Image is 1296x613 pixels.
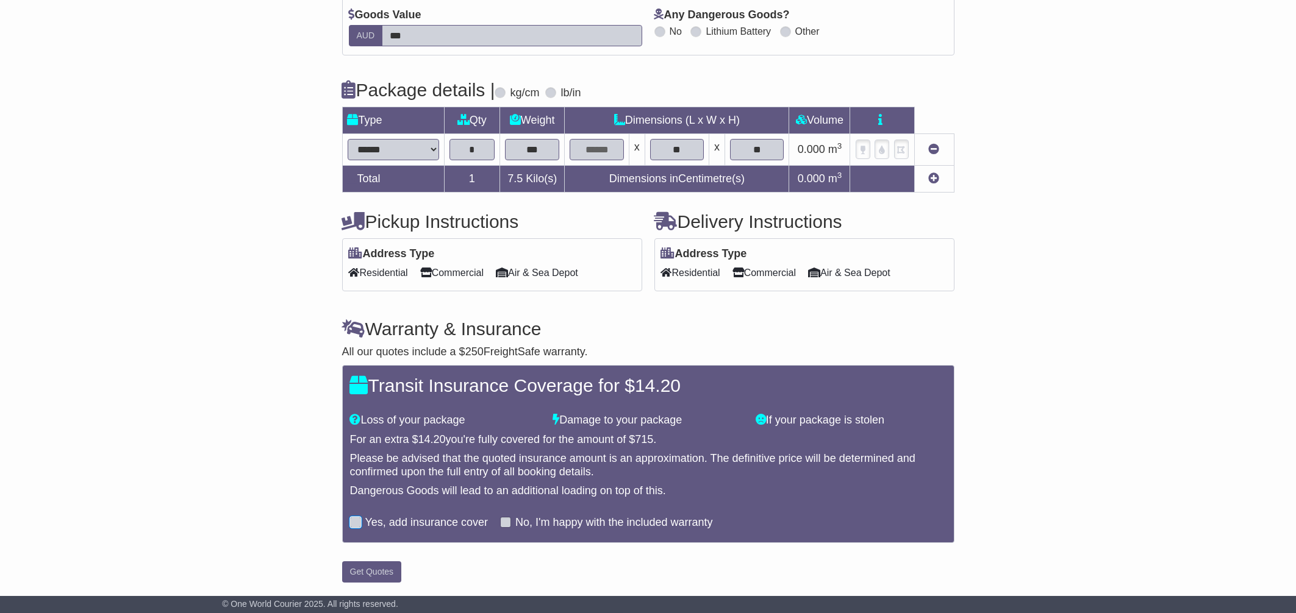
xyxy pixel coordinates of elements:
h4: Delivery Instructions [654,211,954,232]
div: Please be advised that the quoted insurance amount is an approximation. The definitive price will... [350,452,947,478]
td: Dimensions in Centimetre(s) [565,165,789,192]
span: 0.000 [798,143,825,155]
span: 250 [465,345,484,358]
span: 7.5 [507,172,523,185]
span: 14.20 [418,433,446,445]
label: No, I'm happy with the included warranty [515,516,713,530]
label: Lithium Battery [706,26,771,37]
td: Dimensions (L x W x H) [565,107,789,133]
span: 14.20 [635,375,681,395]
td: Type [342,107,444,133]
td: 1 [444,165,500,192]
div: For an extra $ you're fully covered for the amount of $ . [350,433,947,447]
div: Damage to your package [546,414,750,427]
span: m [828,143,842,155]
td: Total [342,165,444,192]
h4: Warranty & Insurance [342,319,954,339]
label: Other [795,26,820,37]
label: Goods Value [349,9,421,22]
td: x [629,133,645,165]
sup: 3 [837,171,842,180]
span: m [828,172,842,185]
label: kg/cm [510,87,539,100]
span: © One World Courier 2025. All rights reserved. [222,599,398,609]
div: Dangerous Goods will lead to an additional loading on top of this. [350,484,947,498]
h4: Transit Insurance Coverage for $ [350,375,947,395]
label: Any Dangerous Goods? [654,9,790,22]
td: Qty [444,107,500,133]
label: Address Type [661,247,747,261]
span: Air & Sea Depot [496,263,578,282]
span: Residential [349,263,408,282]
h4: Pickup Instructions [342,211,642,232]
a: Remove this item [929,143,940,155]
span: 715 [635,433,653,445]
a: Add new item [929,172,940,185]
span: Air & Sea Depot [808,263,890,282]
div: Loss of your package [344,414,547,427]
td: x [709,133,725,165]
span: Residential [661,263,720,282]
sup: 3 [837,141,842,151]
span: Commercial [420,263,484,282]
td: Kilo(s) [500,165,565,192]
label: AUD [349,25,383,46]
label: Address Type [349,247,435,261]
label: Yes, add insurance cover [365,516,488,530]
div: If your package is stolen [750,414,953,427]
label: lb/in [560,87,581,100]
h4: Package details | [342,80,495,100]
div: All our quotes include a $ FreightSafe warranty. [342,345,954,359]
span: 0.000 [798,172,825,185]
span: Commercial [732,263,796,282]
button: Get Quotes [342,561,402,583]
label: No [670,26,682,37]
td: Weight [500,107,565,133]
td: Volume [789,107,850,133]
